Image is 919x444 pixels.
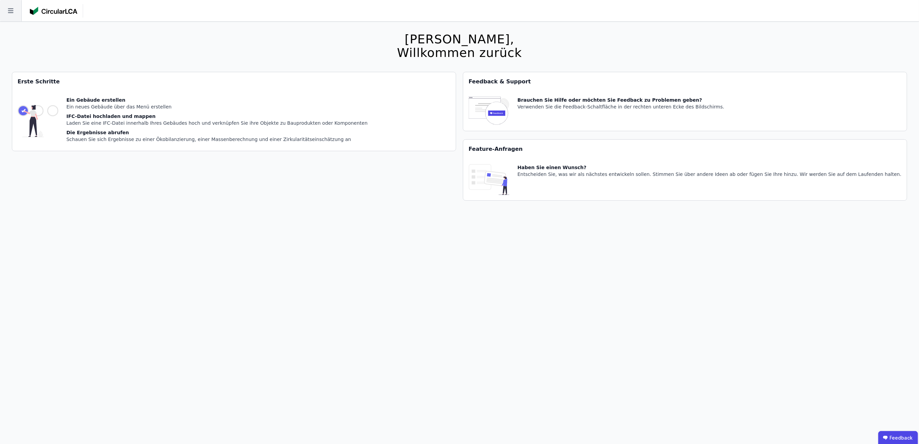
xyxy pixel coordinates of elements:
div: Die Ergebnisse abrufen [66,129,368,136]
img: feature_request_tile-UiXE1qGU.svg [469,164,509,195]
div: IFC-Datei hochladen und mappen [66,113,368,120]
div: Feedback & Support [463,72,907,91]
div: Feature-Anfragen [463,140,907,159]
div: Ein Gebäude erstellen [66,97,368,103]
div: Verwenden Sie die Feedback-Schaltfläche in der rechten unteren Ecke des Bildschirms. [517,103,724,110]
img: getting_started_tile-DrF_GRSv.svg [18,97,58,145]
div: Laden Sie eine IFC-Datei innerhalb Ihres Gebäudes hoch und verknüpfen Sie ihre Objekte zu Bauprod... [66,120,368,126]
div: Schauen Sie sich Ergebnisse zu einer Ökobilanzierung, einer Massenberechnung und einer Zirkularit... [66,136,368,143]
div: Erste Schritte [12,72,456,91]
div: Brauchen Sie Hilfe oder möchten Sie Feedback zu Problemen geben? [517,97,724,103]
img: feedback-icon-HCTs5lye.svg [469,97,509,125]
div: Entscheiden Sie, was wir als nächstes entwickeln sollen. Stimmen Sie über andere Ideen ab oder fü... [517,171,901,178]
div: [PERSON_NAME], [397,33,522,46]
div: Haben Sie einen Wunsch? [517,164,901,171]
div: Willkommen zurück [397,46,522,60]
div: Ein neues Gebäude über das Menü erstellen [66,103,368,110]
img: Concular [30,7,77,15]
